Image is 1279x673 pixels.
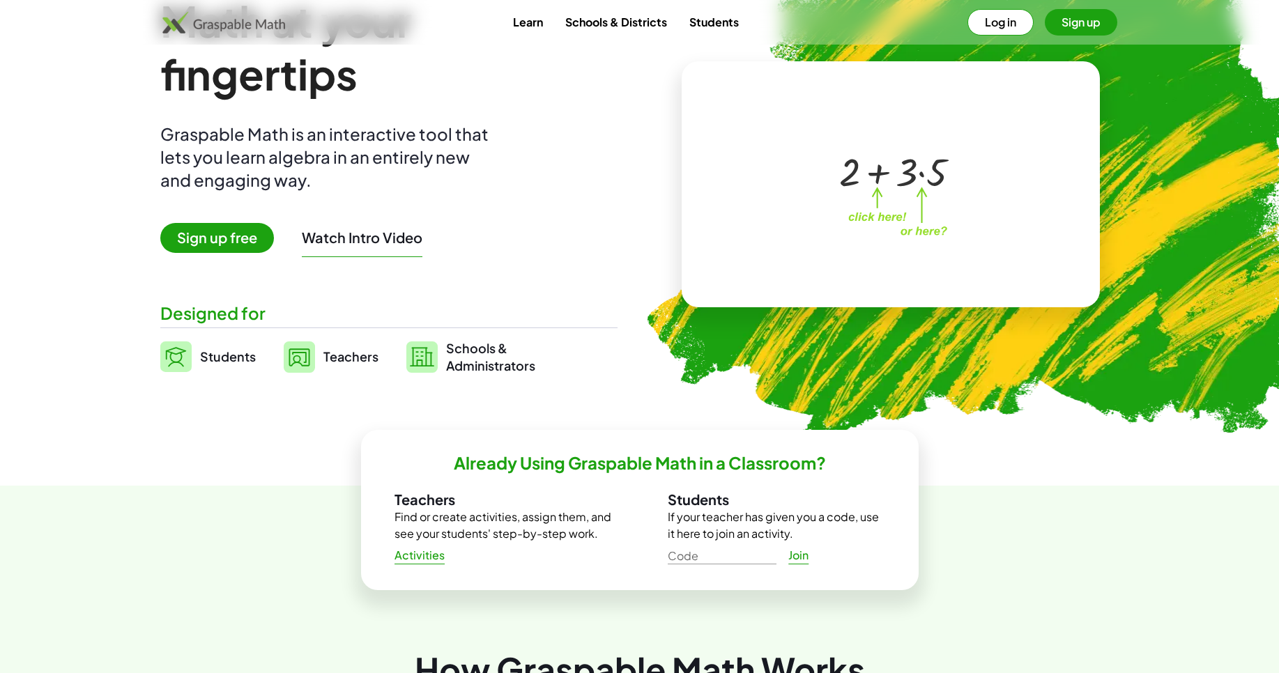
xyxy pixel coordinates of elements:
[160,302,618,325] div: Designed for
[160,123,495,192] div: Graspable Math is an interactive tool that lets you learn algebra in an entirely new and engaging...
[160,341,192,372] img: svg%3e
[678,9,750,35] a: Students
[1045,9,1117,36] button: Sign up
[668,509,885,542] p: If your teacher has given you a code, use it here to join an activity.
[776,543,821,568] a: Join
[668,490,885,509] h3: Students
[967,9,1034,36] button: Log in
[395,490,612,509] h3: Teachers
[446,339,535,374] span: Schools & Administrators
[160,223,274,253] span: Sign up free
[395,509,612,542] p: Find or create activities, assign them, and see your students' step-by-step work.
[323,348,378,364] span: Teachers
[554,9,678,35] a: Schools & Districts
[302,229,422,247] button: Watch Intro Video
[160,339,256,374] a: Students
[200,348,256,364] span: Students
[502,9,554,35] a: Learn
[454,452,826,474] h2: Already Using Graspable Math in a Classroom?
[395,548,445,563] span: Activities
[406,341,438,373] img: svg%3e
[284,341,315,373] img: svg%3e
[383,543,457,568] a: Activities
[788,548,809,563] span: Join
[284,339,378,374] a: Teachers
[406,339,535,374] a: Schools &Administrators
